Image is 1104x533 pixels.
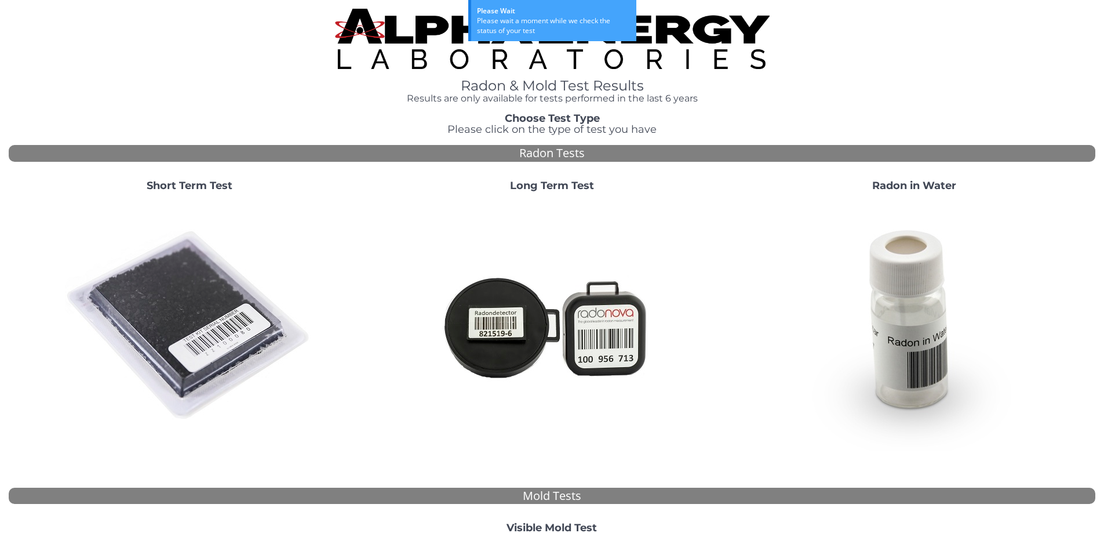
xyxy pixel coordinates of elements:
strong: Choose Test Type [505,112,600,125]
span: Please click on the type of test you have [447,123,657,136]
strong: Long Term Test [510,179,594,192]
strong: Radon in Water [872,179,956,192]
img: RadoninWater.jpg [789,201,1039,451]
img: TightCrop.jpg [335,9,770,69]
div: Please Wait [477,6,631,16]
strong: Short Term Test [147,179,232,192]
img: Radtrak2vsRadtrak3.jpg [427,201,676,451]
div: Mold Tests [9,488,1095,505]
h4: Results are only available for tests performed in the last 6 years [335,93,770,104]
h1: Radon & Mold Test Results [335,78,770,93]
div: Radon Tests [9,145,1095,162]
div: Please wait a moment while we check the status of your test [477,16,631,35]
img: ShortTerm.jpg [65,201,314,451]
